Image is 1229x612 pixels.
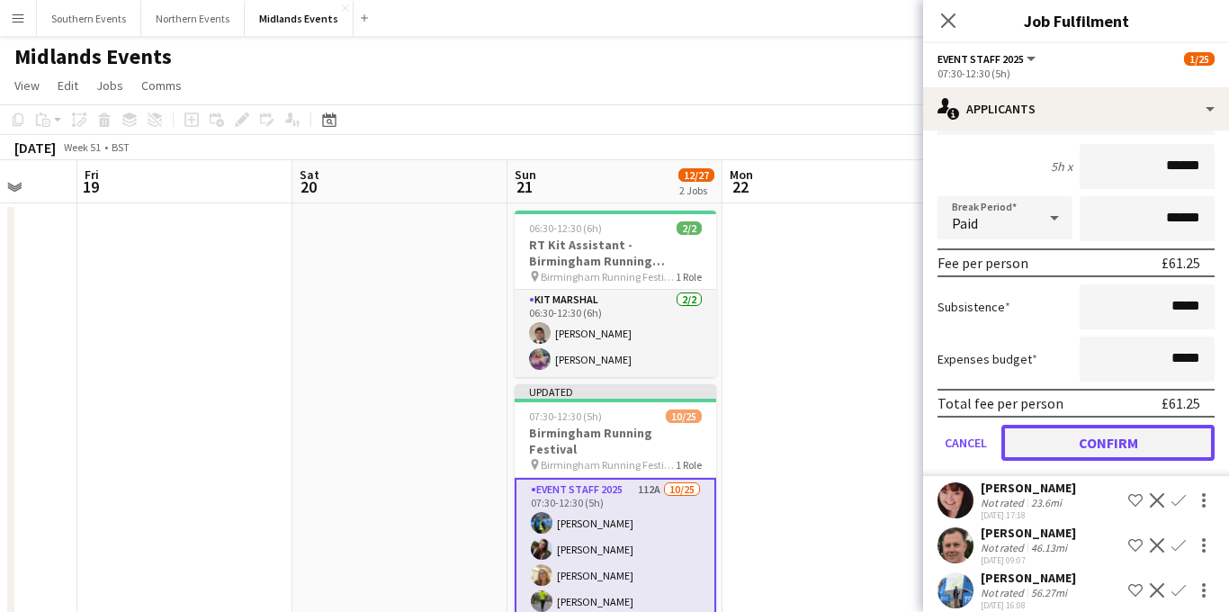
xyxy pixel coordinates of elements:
h3: Birmingham Running Festival [515,425,716,457]
span: Fri [85,166,99,183]
div: [PERSON_NAME] [981,525,1076,541]
div: £61.25 [1162,394,1200,412]
span: Comms [141,77,182,94]
span: 1 Role [676,458,702,472]
div: 5h x [1051,158,1072,175]
span: Event Staff 2025 [937,52,1024,66]
div: Applicants [923,87,1229,130]
div: [DATE] [14,139,56,157]
span: 21 [512,176,536,197]
button: Midlands Events [245,1,354,36]
span: Birmingham Running Festival [541,458,676,472]
button: Northern Events [141,1,245,36]
div: 07:30-12:30 (5h) [937,67,1215,80]
div: 46.13mi [1027,541,1071,554]
span: Edit [58,77,78,94]
div: 56.27mi [1027,586,1071,599]
div: £61.25 [1162,254,1200,272]
h3: RT Kit Assistant - Birmingham Running Festival [515,237,716,269]
span: Week 51 [59,140,104,154]
span: 2/2 [677,221,702,235]
label: Subsistence [937,299,1010,315]
div: 23.6mi [1027,496,1065,509]
span: 1 Role [676,270,702,283]
app-job-card: 06:30-12:30 (6h)2/2RT Kit Assistant - Birmingham Running Festival Birmingham Running Festival1 Ro... [515,211,716,377]
span: 10/25 [666,409,702,423]
div: Total fee per person [937,394,1063,412]
div: [DATE] 16:08 [981,599,1076,611]
span: Jobs [96,77,123,94]
h3: Job Fulfilment [923,9,1229,32]
div: Not rated [981,586,1027,599]
button: Event Staff 2025 [937,52,1038,66]
span: Birmingham Running Festival [541,270,676,283]
span: Sat [300,166,319,183]
button: Cancel [937,425,994,461]
div: [DATE] 09:07 [981,554,1076,566]
button: Southern Events [37,1,141,36]
a: Comms [134,74,189,97]
span: 07:30-12:30 (5h) [529,409,602,423]
div: Updated [515,384,716,399]
span: 19 [82,176,99,197]
span: 12/27 [678,168,714,182]
button: Confirm [1001,425,1215,461]
a: Edit [50,74,85,97]
span: Mon [730,166,753,183]
div: [PERSON_NAME] [981,480,1076,496]
a: Jobs [89,74,130,97]
span: 1/25 [1184,52,1215,66]
h1: Midlands Events [14,43,172,70]
label: Expenses budget [937,351,1037,367]
div: 2 Jobs [679,184,713,197]
span: Paid [952,214,978,232]
app-card-role: Kit Marshal2/206:30-12:30 (6h)[PERSON_NAME][PERSON_NAME] [515,290,716,377]
div: Fee per person [937,254,1028,272]
span: 06:30-12:30 (6h) [529,221,602,235]
div: Not rated [981,541,1027,554]
span: Sun [515,166,536,183]
div: [DATE] 17:18 [981,509,1076,521]
div: [PERSON_NAME] [981,570,1076,586]
a: View [7,74,47,97]
span: View [14,77,40,94]
span: 20 [297,176,319,197]
span: 22 [727,176,753,197]
div: Not rated [981,496,1027,509]
div: BST [112,140,130,154]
